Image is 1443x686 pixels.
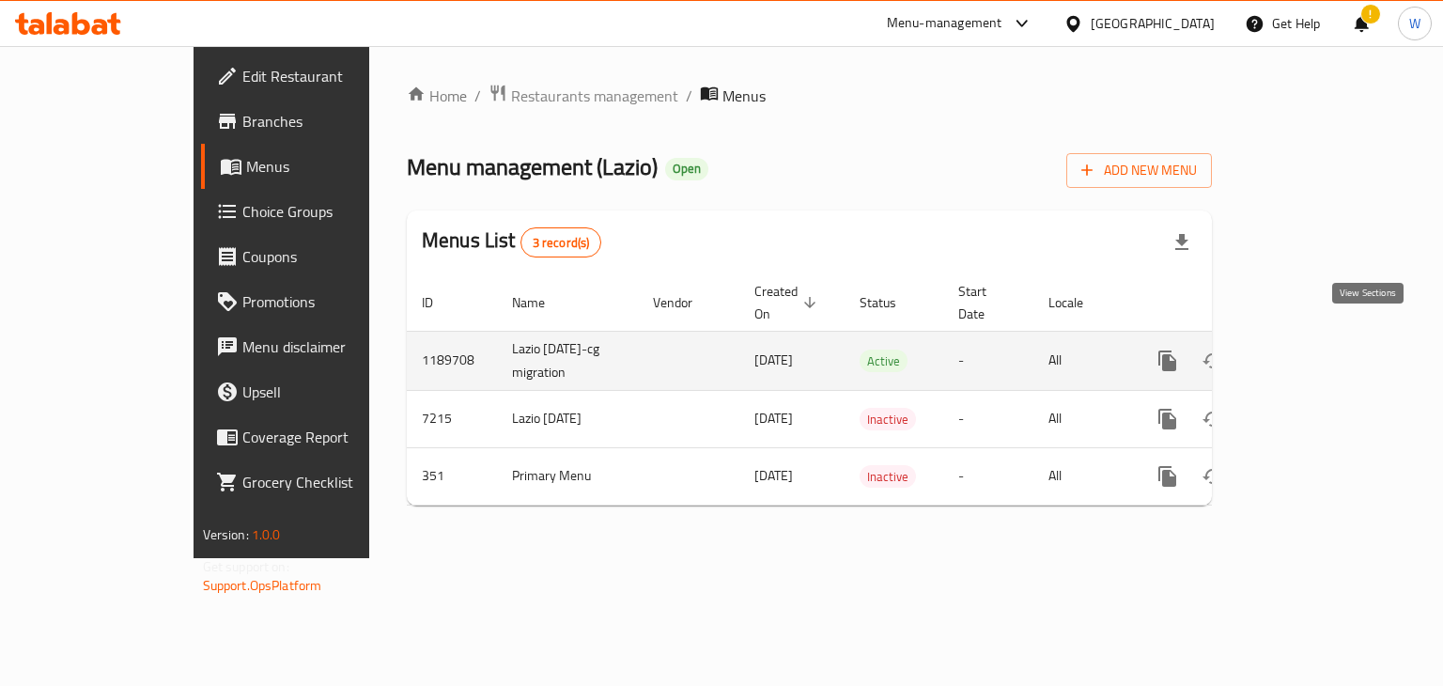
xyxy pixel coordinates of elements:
[497,447,638,505] td: Primary Menu
[201,279,435,324] a: Promotions
[242,200,420,223] span: Choice Groups
[474,85,481,107] li: /
[521,234,601,252] span: 3 record(s)
[407,447,497,505] td: 351
[754,463,793,488] span: [DATE]
[489,84,678,108] a: Restaurants management
[407,274,1341,506] table: enhanced table
[201,54,435,99] a: Edit Restaurant
[422,226,601,257] h2: Menus List
[754,406,793,430] span: [DATE]
[497,331,638,390] td: Lazio [DATE]-cg migration
[860,291,921,314] span: Status
[512,291,569,314] span: Name
[242,335,420,358] span: Menu disclaimer
[665,161,708,177] span: Open
[943,390,1033,447] td: -
[653,291,717,314] span: Vendor
[242,110,420,133] span: Branches
[201,369,435,414] a: Upsell
[252,522,281,547] span: 1.0.0
[242,471,420,493] span: Grocery Checklist
[497,390,638,447] td: Lazio [DATE]
[665,158,708,180] div: Open
[860,409,916,430] span: Inactive
[1159,220,1204,265] div: Export file
[1033,331,1130,390] td: All
[943,331,1033,390] td: -
[860,466,916,488] span: Inactive
[860,351,908,372] span: Active
[242,65,420,87] span: Edit Restaurant
[242,290,420,313] span: Promotions
[201,414,435,460] a: Coverage Report
[407,85,467,107] a: Home
[860,408,916,430] div: Inactive
[201,99,435,144] a: Branches
[1145,397,1190,442] button: more
[520,227,602,257] div: Total records count
[1033,390,1130,447] td: All
[201,189,435,234] a: Choice Groups
[754,348,793,372] span: [DATE]
[860,350,908,372] div: Active
[201,234,435,279] a: Coupons
[1066,153,1212,188] button: Add New Menu
[242,426,420,448] span: Coverage Report
[1190,397,1235,442] button: Change Status
[407,390,497,447] td: 7215
[686,85,692,107] li: /
[1081,159,1197,182] span: Add New Menu
[407,146,658,188] span: Menu management ( Lazio )
[203,573,322,598] a: Support.OpsPlatform
[422,291,458,314] span: ID
[1145,454,1190,499] button: more
[1048,291,1108,314] span: Locale
[860,465,916,488] div: Inactive
[246,155,420,178] span: Menus
[1145,338,1190,383] button: more
[943,447,1033,505] td: -
[887,12,1002,35] div: Menu-management
[1409,13,1420,34] span: W
[511,85,678,107] span: Restaurants management
[242,245,420,268] span: Coupons
[1190,454,1235,499] button: Change Status
[201,460,435,505] a: Grocery Checklist
[1033,447,1130,505] td: All
[407,331,497,390] td: 1189708
[1091,13,1215,34] div: [GEOGRAPHIC_DATA]
[242,381,420,403] span: Upsell
[407,84,1212,108] nav: breadcrumb
[201,324,435,369] a: Menu disclaimer
[203,522,249,547] span: Version:
[722,85,766,107] span: Menus
[203,554,289,579] span: Get support on:
[958,280,1011,325] span: Start Date
[754,280,822,325] span: Created On
[1130,274,1341,332] th: Actions
[201,144,435,189] a: Menus
[1190,338,1235,383] button: Change Status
